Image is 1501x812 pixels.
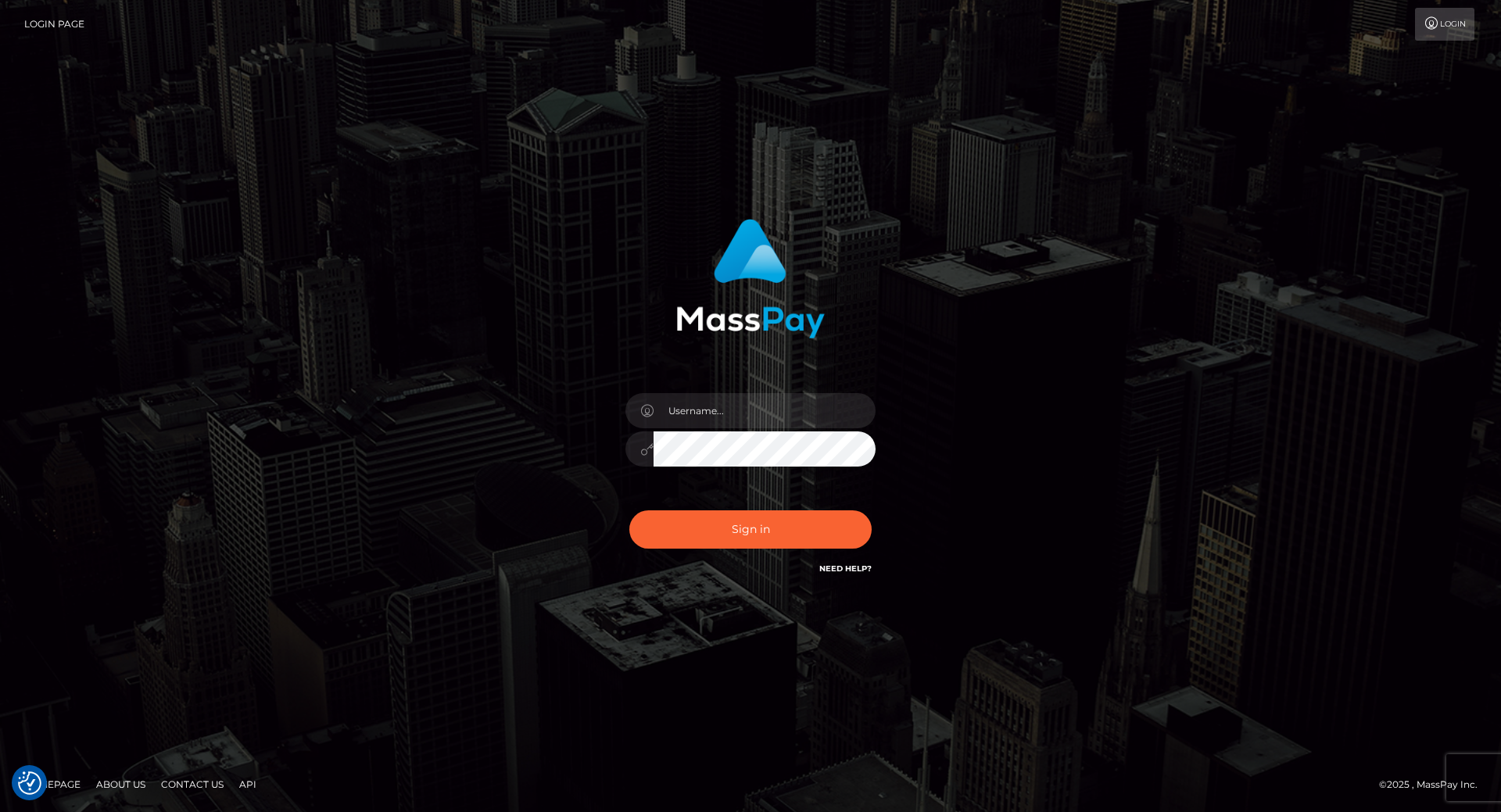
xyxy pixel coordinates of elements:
[629,510,872,549] button: Sign in
[1415,8,1474,41] a: Login
[90,772,152,796] a: About Us
[654,393,876,428] input: Username...
[819,563,872,574] a: Need Help?
[24,8,84,41] a: Login Page
[17,772,87,796] a: Homepage
[155,772,230,796] a: Contact Us
[676,219,825,338] img: MassPay Login
[18,771,41,795] button: Consent Preferences
[233,772,263,796] a: API
[1379,776,1489,793] div: © 2025 , MassPay Inc.
[18,771,41,795] img: Revisit consent button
